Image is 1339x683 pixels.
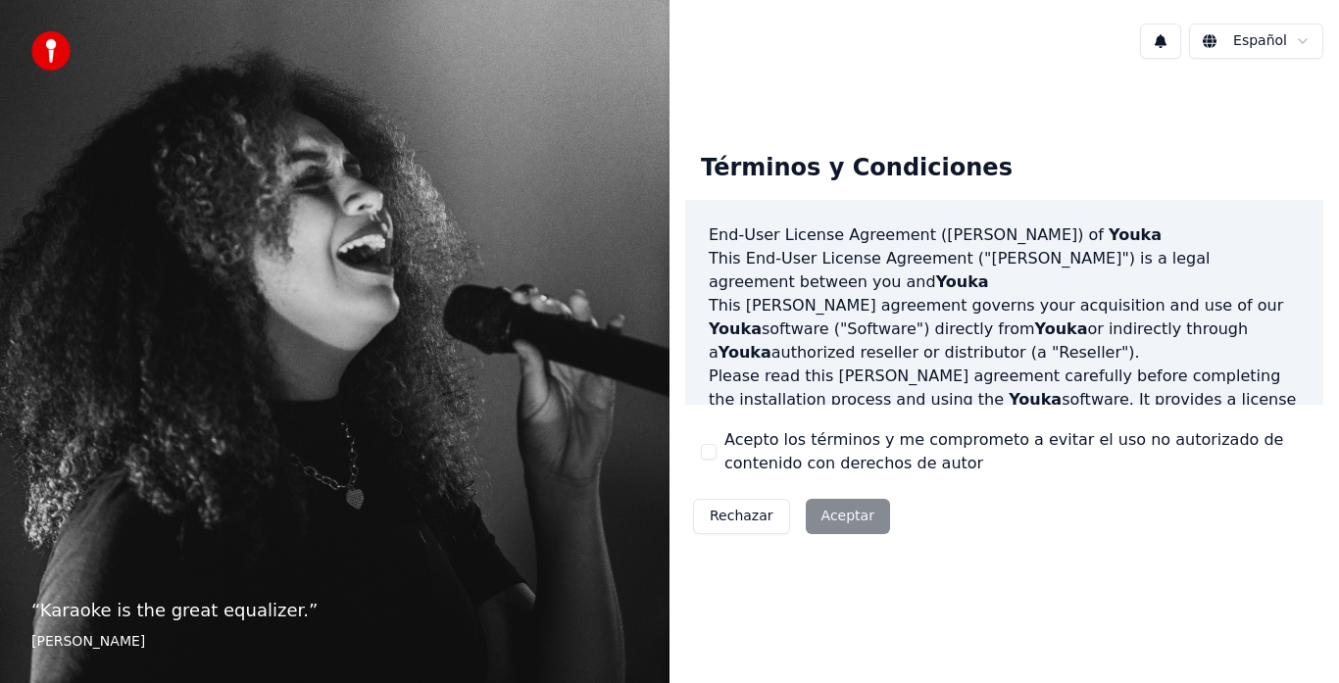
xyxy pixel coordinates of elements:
[31,31,71,71] img: youka
[709,365,1300,459] p: Please read this [PERSON_NAME] agreement carefully before completing the installation process and...
[31,597,638,624] p: “ Karaoke is the great equalizer. ”
[709,294,1300,365] p: This [PERSON_NAME] agreement governs your acquisition and use of our software ("Software") direct...
[936,272,989,291] span: Youka
[709,223,1300,247] h3: End-User License Agreement ([PERSON_NAME]) of
[709,247,1300,294] p: This End-User License Agreement ("[PERSON_NAME]") is a legal agreement between you and
[1109,225,1162,244] span: Youka
[709,319,762,338] span: Youka
[724,428,1308,475] label: Acepto los términos y me comprometo a evitar el uso no autorizado de contenido con derechos de autor
[1009,390,1062,409] span: Youka
[685,137,1028,200] div: Términos y Condiciones
[719,343,771,362] span: Youka
[693,499,790,534] button: Rechazar
[31,632,638,652] footer: [PERSON_NAME]
[1035,319,1088,338] span: Youka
